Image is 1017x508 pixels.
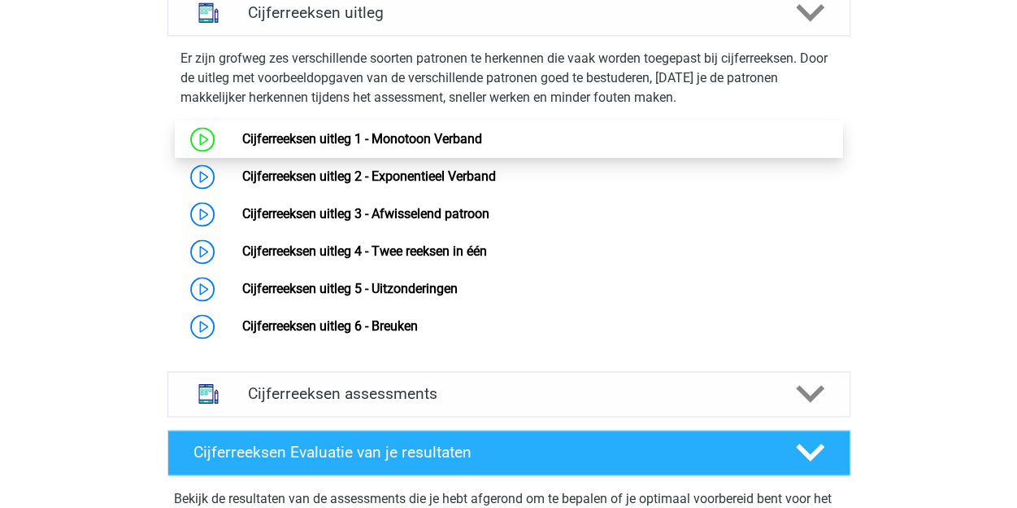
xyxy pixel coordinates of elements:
a: Cijferreeksen uitleg 6 - Breuken [242,318,418,334]
h4: Cijferreeksen assessments [248,384,770,403]
h4: Cijferreeksen Evaluatie van je resultaten [193,443,770,462]
a: Cijferreeksen uitleg 4 - Twee reeksen in één [242,243,487,259]
p: Er zijn grofweg zes verschillende soorten patronen te herkennen die vaak worden toegepast bij cij... [180,49,837,107]
img: cijferreeksen assessments [188,373,229,414]
h4: Cijferreeksen uitleg [248,3,770,22]
a: assessments Cijferreeksen assessments [161,371,857,417]
a: Cijferreeksen uitleg 2 - Exponentieel Verband [242,169,496,184]
a: Cijferreeksen Evaluatie van je resultaten [161,430,857,475]
a: Cijferreeksen uitleg 3 - Afwisselend patroon [242,206,489,221]
a: Cijferreeksen uitleg 5 - Uitzonderingen [242,281,458,296]
a: Cijferreeksen uitleg 1 - Monotoon Verband [242,131,482,147]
